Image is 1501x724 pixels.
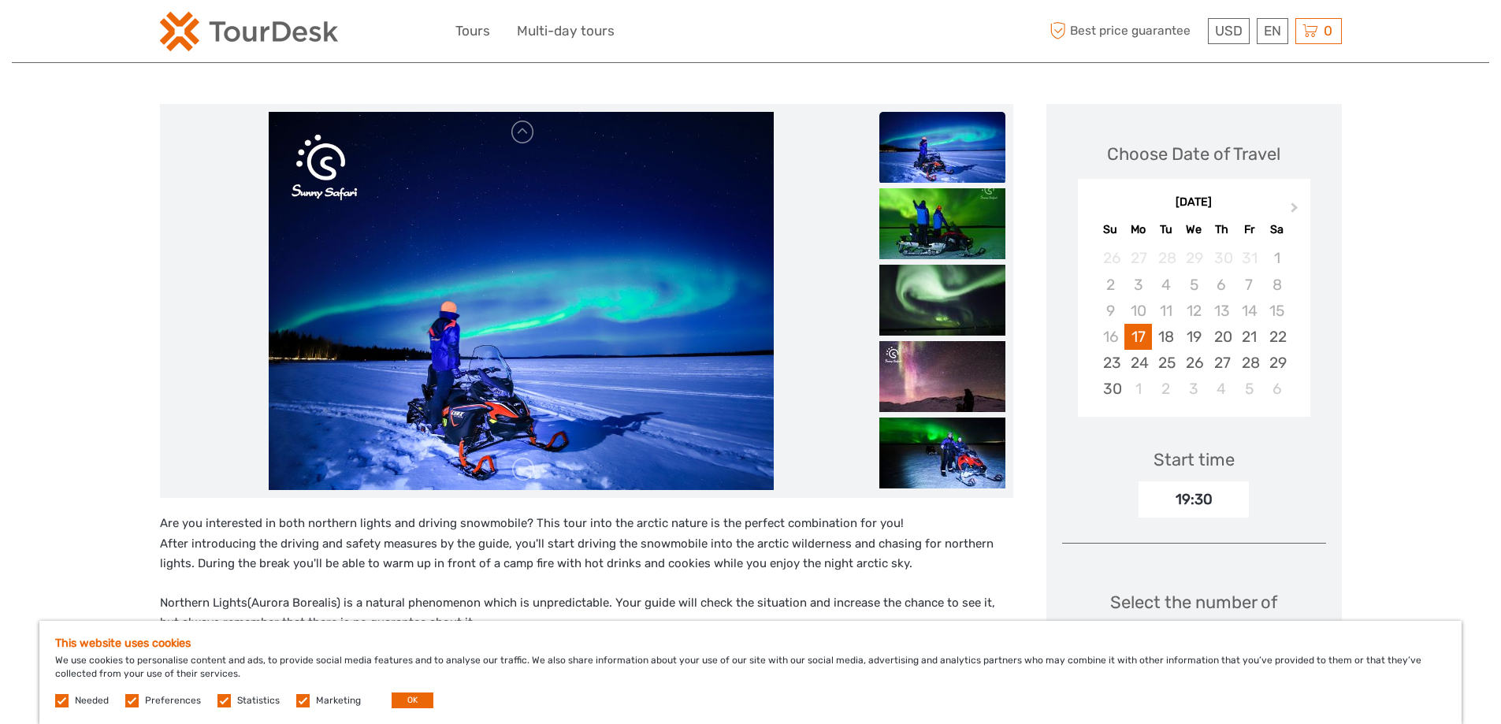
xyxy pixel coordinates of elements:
[1152,272,1180,298] div: Not available Tuesday, November 4th, 2025
[1208,350,1235,376] div: Choose Thursday, November 27th, 2025
[160,593,1013,633] p: Northern Lights(Aurora Borealis) is a natural phenomenon which is unpredictable. Your guide will ...
[455,20,490,43] a: Tours
[1208,245,1235,271] div: Not available Thursday, October 30th, 2025
[316,694,361,707] label: Marketing
[517,20,615,43] a: Multi-day tours
[1107,142,1280,166] div: Choose Date of Travel
[1097,376,1124,402] div: Choose Sunday, November 30th, 2025
[1208,219,1235,240] div: Th
[1152,245,1180,271] div: Not available Tuesday, October 28th, 2025
[879,188,1005,259] img: 19a2e8f2f5ab4e52bb5a11383ea23669_slider_thumbnail.jpeg
[1263,350,1291,376] div: Choose Saturday, November 29th, 2025
[1215,23,1243,39] span: USD
[1180,350,1207,376] div: Choose Wednesday, November 26th, 2025
[879,265,1005,336] img: 78a94b4cbd8841b093c5bc068200143d_slider_thumbnail.jpeg
[1124,350,1152,376] div: Choose Monday, November 24th, 2025
[1097,245,1124,271] div: Not available Sunday, October 26th, 2025
[879,341,1005,412] img: eab6b0379c954206914b74a505640a5c_slider_thumbnail.jpeg
[879,418,1005,488] img: ccd57971c61b49e0bebfd9518ca7bdb2_slider_thumbnail.jpeg
[1235,376,1263,402] div: Choose Friday, December 5th, 2025
[55,637,1446,650] h5: This website uses cookies
[145,694,201,707] label: Preferences
[1263,219,1291,240] div: Sa
[1235,272,1263,298] div: Not available Friday, November 7th, 2025
[160,12,338,51] img: 2254-3441b4b5-4e5f-4d00-b396-31f1d84a6ebf_logo_small.png
[1078,195,1310,211] div: [DATE]
[1097,350,1124,376] div: Choose Sunday, November 23rd, 2025
[1235,350,1263,376] div: Choose Friday, November 28th, 2025
[1208,376,1235,402] div: Choose Thursday, December 4th, 2025
[237,694,280,707] label: Statistics
[1152,298,1180,324] div: Not available Tuesday, November 11th, 2025
[1097,324,1124,350] div: Not available Sunday, November 16th, 2025
[392,692,433,708] button: OK
[1180,324,1207,350] div: Choose Wednesday, November 19th, 2025
[1208,272,1235,298] div: Not available Thursday, November 6th, 2025
[1152,324,1180,350] div: Choose Tuesday, November 18th, 2025
[1124,324,1152,350] div: Choose Monday, November 17th, 2025
[1257,18,1288,44] div: EN
[1208,298,1235,324] div: Not available Thursday, November 13th, 2025
[1263,376,1291,402] div: Choose Saturday, December 6th, 2025
[1180,219,1207,240] div: We
[1097,272,1124,298] div: Not available Sunday, November 2nd, 2025
[1180,272,1207,298] div: Not available Wednesday, November 5th, 2025
[1154,447,1235,472] div: Start time
[1097,298,1124,324] div: Not available Sunday, November 9th, 2025
[1208,324,1235,350] div: Choose Thursday, November 20th, 2025
[22,28,178,40] p: We're away right now. Please check back later!
[1180,376,1207,402] div: Choose Wednesday, December 3rd, 2025
[1083,245,1305,402] div: month 2025-11
[1180,298,1207,324] div: Not available Wednesday, November 12th, 2025
[1284,199,1309,224] button: Next Month
[1263,298,1291,324] div: Not available Saturday, November 15th, 2025
[1124,219,1152,240] div: Mo
[1263,324,1291,350] div: Choose Saturday, November 22nd, 2025
[1180,245,1207,271] div: Not available Wednesday, October 29th, 2025
[1321,23,1335,39] span: 0
[1263,245,1291,271] div: Not available Saturday, November 1st, 2025
[1235,219,1263,240] div: Fr
[269,112,773,490] img: 23547e6166474ea397b3c0c4f92a4a47_main_slider.jpeg
[39,621,1462,724] div: We use cookies to personalise content and ads, to provide social media features and to analyse ou...
[879,112,1005,183] img: 23547e6166474ea397b3c0c4f92a4a47_slider_thumbnail.jpeg
[1152,376,1180,402] div: Choose Tuesday, December 2nd, 2025
[1124,298,1152,324] div: Not available Monday, November 10th, 2025
[160,514,1013,574] p: Are you interested in both northern lights and driving snowmobile? This tour into the arctic natu...
[1062,590,1326,662] div: Select the number of participants
[1124,272,1152,298] div: Not available Monday, November 3rd, 2025
[181,24,200,43] button: Open LiveChat chat widget
[75,694,109,707] label: Needed
[1152,219,1180,240] div: Tu
[1235,298,1263,324] div: Not available Friday, November 14th, 2025
[1152,350,1180,376] div: Choose Tuesday, November 25th, 2025
[1235,245,1263,271] div: Not available Friday, October 31st, 2025
[1097,219,1124,240] div: Su
[1263,272,1291,298] div: Not available Saturday, November 8th, 2025
[1046,18,1204,44] span: Best price guarantee
[1124,376,1152,402] div: Choose Monday, December 1st, 2025
[1139,481,1249,518] div: 19:30
[1235,324,1263,350] div: Choose Friday, November 21st, 2025
[1124,245,1152,271] div: Not available Monday, October 27th, 2025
